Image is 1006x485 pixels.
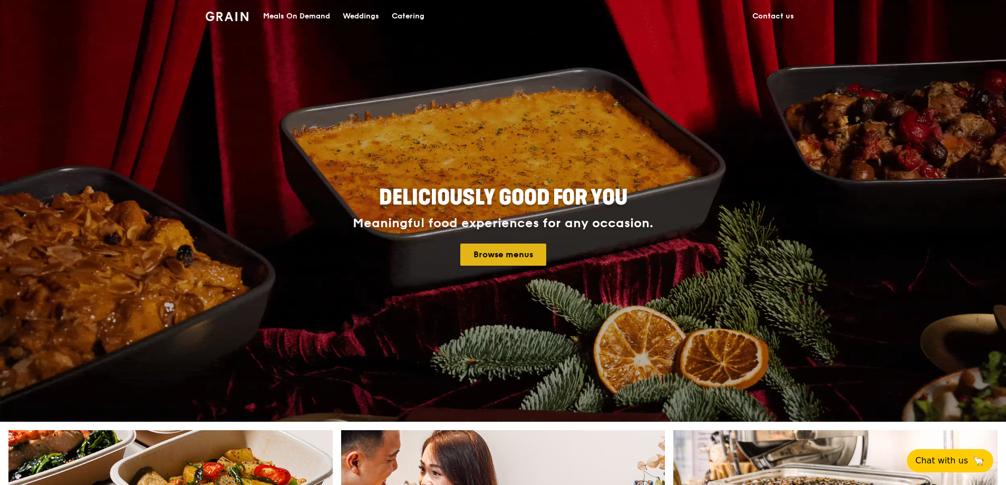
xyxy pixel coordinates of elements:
[460,244,546,266] a: Browse menus
[336,1,385,32] a: Weddings
[907,449,993,472] button: Chat with us🦙
[206,12,248,21] img: Grain
[343,1,379,32] div: Weddings
[263,1,330,32] div: Meals On Demand
[972,454,985,467] span: 🦙
[379,185,627,210] span: Deliciously good for you
[385,1,431,32] a: Catering
[915,454,968,467] span: Chat with us
[392,1,424,32] div: Catering
[313,216,693,231] div: Meaningful food experiences for any occasion.
[746,1,800,32] a: Contact us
